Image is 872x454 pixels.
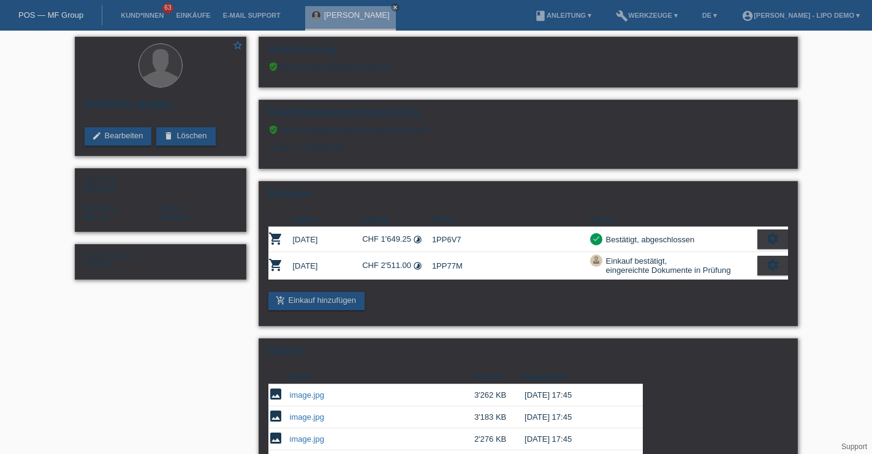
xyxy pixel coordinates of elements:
h2: Kreditfähigkeitsprüfung (KKG) [268,106,788,125]
div: Die Kreditfähigkeitsprüfung war erfolgreich. Limite: CHF 6'000.00 [268,125,788,162]
i: build [616,10,628,22]
i: account_circle [741,10,754,22]
a: deleteLöschen [156,127,215,146]
i: settings [766,232,779,245]
h2: [PERSON_NAME] [85,99,237,117]
th: Datum/Zeit [525,370,625,384]
a: add_shopping_cartEinkauf hinzufügen [268,292,365,310]
td: CHF 2'511.00 [362,252,432,280]
i: POSP00026806 [268,231,283,246]
td: [DATE] 17:45 [525,428,625,450]
i: image [268,431,283,445]
i: verified_user [268,62,278,72]
i: image [268,387,283,401]
td: 1PP6V7 [432,227,590,252]
td: 1PP77M [432,252,590,280]
th: Datei [290,370,474,384]
span: Mazedonien / B / 04.07.2020 [85,212,108,221]
td: 3'183 KB [474,406,525,428]
i: approval [592,256,601,264]
i: image [268,409,283,423]
td: [DATE] 17:45 [525,406,625,428]
th: Status [590,212,757,227]
a: Einkäufe [170,12,216,19]
a: star_border [232,40,243,53]
a: image.jpg [290,412,324,422]
i: settings [766,258,779,272]
h2: Dateien [268,345,788,363]
a: E-Mail Support [217,12,287,19]
i: book [534,10,547,22]
a: editBearbeiten [85,127,152,146]
span: Deutsch [161,212,190,221]
div: Bestätigt, abgeschlossen [602,233,695,246]
i: star_border [232,40,243,51]
i: verified_user [268,125,278,135]
a: buildWerkzeuge ▾ [610,12,684,19]
td: [DATE] 17:45 [525,384,625,406]
span: Externe Referenz [85,252,137,259]
i: Fixe Raten - Zinsübernahme durch Kunde (24 Raten) [413,235,422,244]
a: image.jpg [290,434,324,444]
i: add_shopping_cart [276,296,286,305]
i: close [392,4,398,10]
td: [DATE] [293,227,363,252]
div: Einkauf bestätigt, eingereichte Dokumente in Prüfung [602,255,731,277]
th: Betrag [362,212,432,227]
span: 63 [162,3,173,13]
a: DE ▾ [696,12,723,19]
th: Grösse [474,370,525,384]
a: Kund*innen [115,12,170,19]
td: 3'262 KB [474,384,525,406]
span: Sprache [161,204,186,212]
i: timelapse [413,261,422,270]
i: delete [164,131,173,141]
i: POSP00028399 [268,258,283,272]
div: 1PP6V7 [85,251,161,269]
div: Die Autorisierung war erfolgreich. [268,62,788,72]
a: POS — MF Group [18,10,83,20]
h2: Autorisierung [268,43,788,62]
a: account_circle[PERSON_NAME] - LIPO Demo ▾ [735,12,866,19]
i: edit [92,131,102,141]
td: 2'276 KB [474,428,525,450]
h2: Einkäufe [268,188,788,206]
a: image.jpg [290,390,324,400]
a: bookAnleitung ▾ [528,12,597,19]
th: KV-Nr. [432,212,590,227]
span: Nationalität [85,204,118,212]
td: CHF 1'649.25 [362,227,432,252]
th: Datum [293,212,363,227]
a: [PERSON_NAME] [324,10,390,20]
i: check [592,234,601,243]
td: [DATE] [293,252,363,280]
a: close [391,3,400,12]
span: Geschlecht [85,176,118,184]
a: Support [841,442,867,451]
div: Männlich [85,175,161,193]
